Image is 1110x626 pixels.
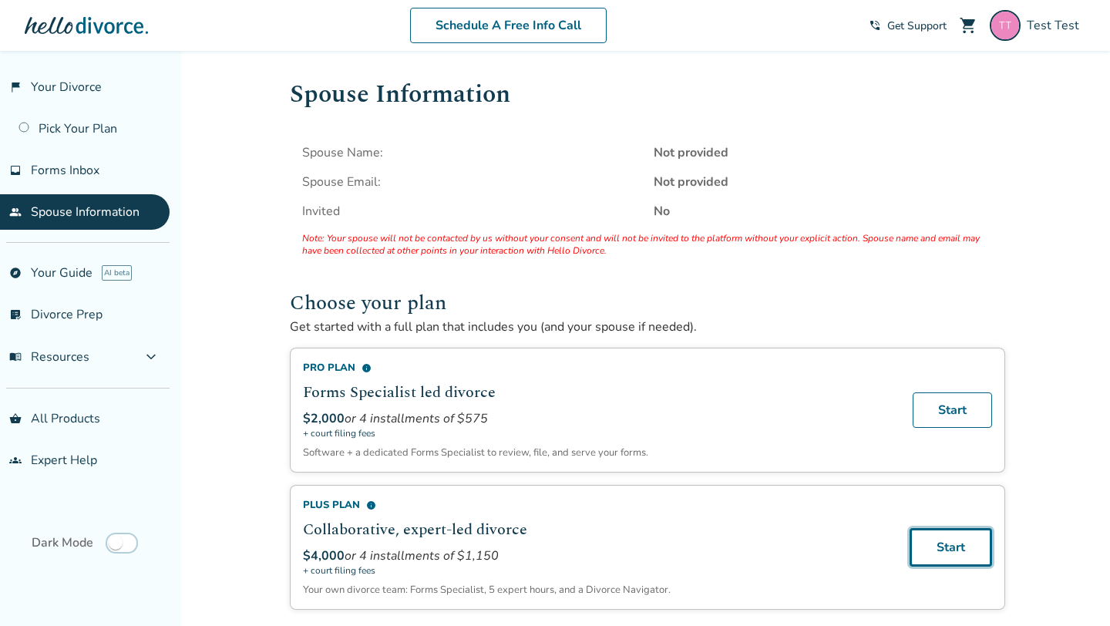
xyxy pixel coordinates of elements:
[869,19,947,33] a: phone_in_talkGet Support
[142,348,160,366] span: expand_more
[302,144,641,161] span: Spouse Name:
[990,10,1021,41] img: yifine6242@capiena.com
[9,206,22,218] span: people
[302,232,993,257] span: Note: Your spouse will not be contacted by us without your consent and will not be invited to the...
[303,410,894,427] div: or 4 installments of $575
[887,19,947,33] span: Get Support
[302,203,641,220] span: Invited
[303,410,345,427] span: $2,000
[9,81,22,93] span: flag_2
[1027,17,1085,34] span: Test Test
[654,144,993,161] strong: Not provided
[869,19,881,32] span: phone_in_talk
[303,427,894,439] span: + court filing fees
[102,265,132,281] span: AI beta
[290,318,1005,335] p: Get started with a full plan that includes you (and your spouse if needed).
[654,173,993,190] strong: Not provided
[9,351,22,363] span: menu_book
[9,308,22,321] span: list_alt_check
[9,454,22,466] span: groups
[410,8,607,43] a: Schedule A Free Info Call
[303,446,894,459] p: Software + a dedicated Forms Specialist to review, file, and serve your forms.
[913,392,992,428] a: Start
[31,162,99,179] span: Forms Inbox
[290,288,1005,318] h2: Choose your plan
[959,16,977,35] span: shopping_cart
[654,203,993,220] strong: No
[303,583,891,597] p: Your own divorce team: Forms Specialist, 5 expert hours, and a Divorce Navigator.
[1033,552,1110,626] iframe: Chat Widget
[910,528,992,567] a: Start
[303,564,891,577] span: + court filing fees
[9,412,22,425] span: shopping_basket
[303,361,894,375] div: Pro Plan
[303,498,891,512] div: Plus Plan
[9,267,22,279] span: explore
[32,534,93,551] span: Dark Mode
[9,164,22,177] span: inbox
[303,381,894,404] h2: Forms Specialist led divorce
[303,547,345,564] span: $4,000
[9,348,89,365] span: Resources
[303,547,891,564] div: or 4 installments of $1,150
[362,363,372,373] span: info
[303,518,891,541] h2: Collaborative, expert-led divorce
[302,173,641,190] span: Spouse Email:
[366,500,376,510] span: info
[290,76,1005,113] h1: Spouse Information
